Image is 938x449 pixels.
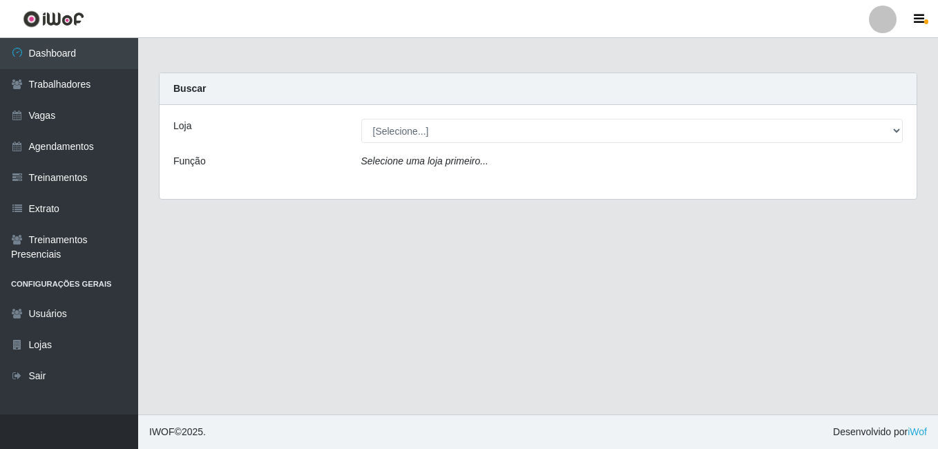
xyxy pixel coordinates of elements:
[361,155,488,166] i: Selecione uma loja primeiro...
[173,119,191,133] label: Loja
[908,426,927,437] a: iWof
[173,83,206,94] strong: Buscar
[149,425,206,439] span: © 2025 .
[149,426,175,437] span: IWOF
[23,10,84,28] img: CoreUI Logo
[833,425,927,439] span: Desenvolvido por
[173,154,206,169] label: Função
